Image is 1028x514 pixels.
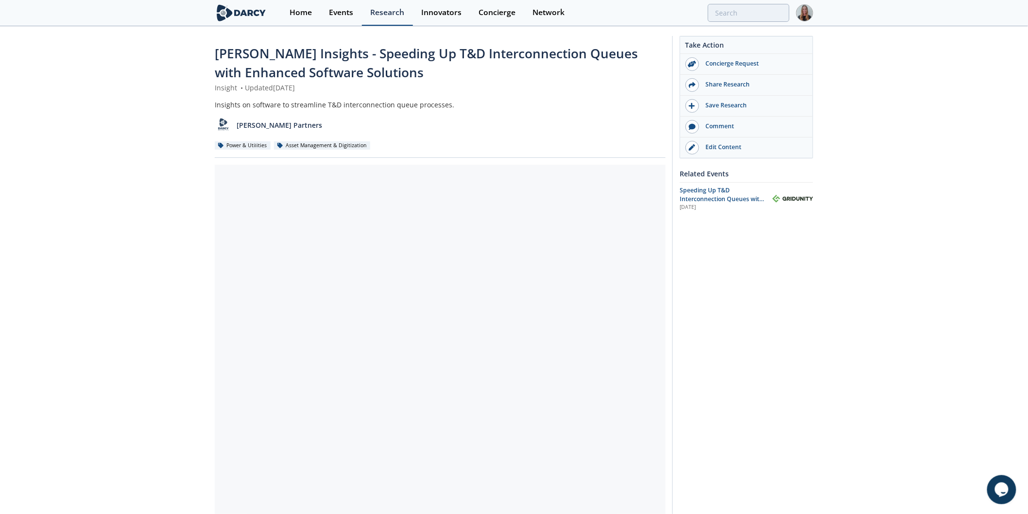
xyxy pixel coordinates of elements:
div: Save Research [699,101,808,110]
div: Home [290,9,312,17]
div: Insight Updated [DATE] [215,83,666,93]
div: Power & Utilities [215,141,271,150]
div: Take Action [680,40,813,54]
span: • [239,83,245,92]
div: Insights on software to streamline T&D interconnection queue processes. [215,100,666,110]
img: logo-wide.svg [215,4,268,21]
div: Innovators [421,9,462,17]
div: Asset Management & Digitization [274,141,370,150]
div: Concierge [479,9,515,17]
div: Related Events [680,165,813,182]
div: Research [370,9,404,17]
img: GridUnity [772,195,813,203]
div: Network [532,9,565,17]
div: Edit Content [699,143,808,152]
img: Profile [796,4,813,21]
p: [PERSON_NAME] Partners [237,120,323,130]
span: [PERSON_NAME] Insights - Speeding Up T&D Interconnection Queues with Enhanced Software Solutions [215,45,638,81]
span: Speeding Up T&D Interconnection Queues with Enhanced Software Solutions [680,186,764,212]
div: Events [329,9,353,17]
div: Comment [699,122,808,131]
input: Advanced Search [708,4,789,22]
a: Edit Content [680,137,813,158]
div: Concierge Request [699,59,808,68]
div: Share Research [699,80,808,89]
a: Speeding Up T&D Interconnection Queues with Enhanced Software Solutions [DATE] GridUnity [680,186,813,212]
iframe: chat widget [987,475,1018,504]
div: [DATE] [680,204,766,211]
